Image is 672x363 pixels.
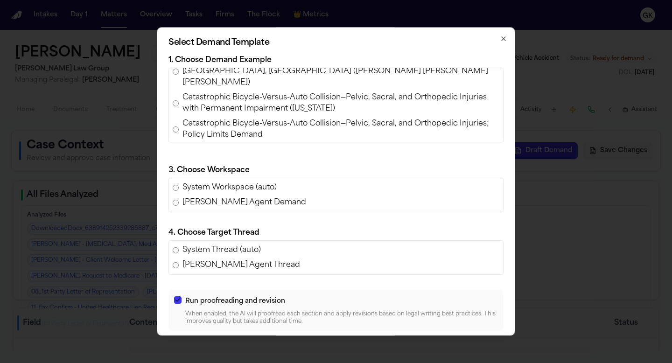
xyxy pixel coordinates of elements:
span: System Workspace (auto) [182,182,277,193]
span: Catastrophic Bicycle-Versus-Auto Collision—Pelvic, Sacral, and Orthopedic Injuries; Policy Limits... [182,118,499,140]
span: [PERSON_NAME] Agent Demand [182,197,306,208]
input: System Thread (auto) [173,247,179,253]
span: [PERSON_NAME] Agent Thread [182,259,300,271]
h2: Select Demand Template [168,39,504,47]
p: 4. Choose Target Thread [168,227,504,238]
span: Run proofreading and revision [185,298,285,305]
span: Policy Limits Demand for Catastrophic Orthopedic Injuries – Moped v. Vehicle, [GEOGRAPHIC_DATA], ... [182,55,499,88]
span: System Thread (auto) [182,244,261,256]
p: When enabled, the AI will proofread each section and apply revisions based on legal writing best ... [185,310,498,325]
input: Catastrophic Bicycle-Versus-Auto Collision—Pelvic, Sacral, and Orthopedic Injuries; Policy Limits... [173,126,179,133]
input: System Workspace (auto) [173,185,179,191]
input: [PERSON_NAME] Agent Demand [173,200,179,206]
p: 1. Choose Demand Example [168,55,504,66]
p: 3. Choose Workspace [168,165,504,176]
span: Catastrophic Bicycle-Versus-Auto Collision—Pelvic, Sacral, and Orthopedic Injuries with Permanent... [182,92,499,114]
input: Catastrophic Bicycle-Versus-Auto Collision—Pelvic, Sacral, and Orthopedic Injuries with Permanent... [173,100,179,106]
input: [PERSON_NAME] Agent Thread [173,262,179,268]
input: Policy Limits Demand for Catastrophic Orthopedic Injuries – Moped v. Vehicle, [GEOGRAPHIC_DATA], ... [173,69,179,75]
